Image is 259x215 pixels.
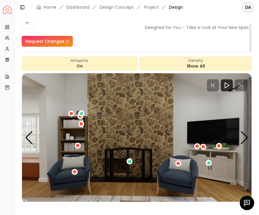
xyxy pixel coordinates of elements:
div: Next slide [240,131,248,144]
a: Spacejoy [3,5,11,14]
span: DA [243,2,254,13]
small: Designed for You – Take a Look at Your New Space [145,24,252,30]
a: Project [144,4,159,10]
div: 4 / 5 [22,73,251,203]
a: Home [44,4,56,10]
img: Design Render 4 [22,73,251,203]
span: Design [169,4,183,10]
button: DA [242,1,254,13]
nav: breadcrumb [36,4,183,10]
li: Design Concept [100,4,134,10]
span: Hotspots [71,58,88,63]
div: Show All [140,57,252,71]
img: Spacejoy Logo [3,5,11,14]
button: HotspotsOn [22,57,137,71]
div: Carousel [22,73,251,203]
svg: Play [223,82,230,89]
a: Dashboard [67,4,89,10]
div: Previous slide [25,131,33,144]
span: Density [189,58,203,63]
a: Request Changes [22,36,73,47]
